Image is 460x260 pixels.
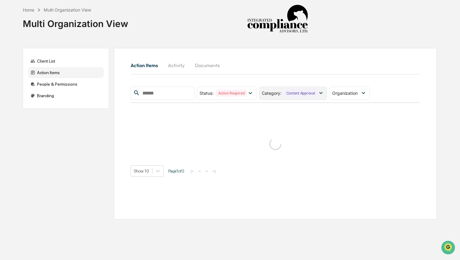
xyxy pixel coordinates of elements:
[4,86,41,97] a: 🔎Data Lookup
[216,90,247,97] div: Action Required
[43,103,73,108] a: Powered byPylon
[262,91,281,96] span: Category :
[21,46,100,53] div: Start new chat
[12,88,38,94] span: Data Lookup
[332,91,358,96] span: Organization
[28,67,104,78] div: Action Items
[6,46,17,57] img: 1746055101610-c473b297-6a78-478c-a979-82029cc54cd1
[441,240,457,256] iframe: Open customer support
[284,90,318,97] div: Content Approval
[6,77,11,82] div: 🖐️
[210,169,217,174] button: >|
[131,58,421,73] div: activity tabs
[199,91,213,96] span: Status :
[23,13,128,29] div: Multi Organization View
[28,56,104,67] div: Client List
[6,13,111,22] p: How can we help?
[189,169,196,174] button: |<
[168,169,184,173] span: Page 1 of 0
[23,7,34,12] div: Home
[190,58,225,73] button: Documents
[103,48,111,56] button: Start new chat
[6,89,11,94] div: 🔎
[28,90,104,101] div: Branding
[197,169,203,174] button: <
[21,53,77,57] div: We're available if you need us!
[204,169,210,174] button: >
[50,77,75,83] span: Attestations
[28,79,104,90] div: People & Permissions
[44,77,49,82] div: 🗄️
[60,103,73,108] span: Pylon
[131,58,163,73] button: Action Items
[4,74,42,85] a: 🖐️Preclearance
[42,74,78,85] a: 🗄️Attestations
[12,77,39,83] span: Preclearance
[44,7,91,12] div: Multi Organization View
[247,5,308,33] img: Integrated Compliance Advisors
[163,58,190,73] button: Activity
